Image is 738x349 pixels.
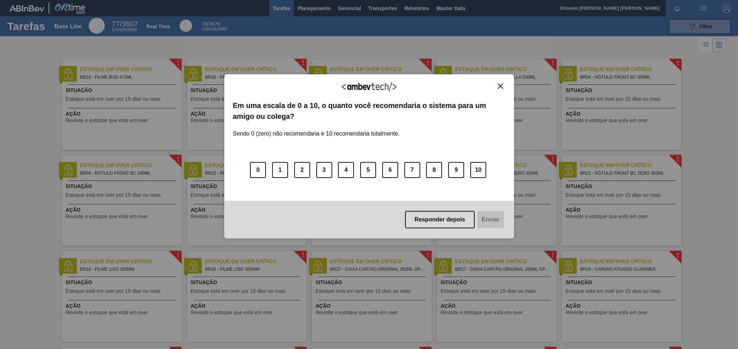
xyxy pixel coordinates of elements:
button: 1 [272,162,288,178]
button: 4 [338,162,354,178]
button: 10 [470,162,486,178]
img: Close [498,83,503,89]
button: Responder depois [405,211,475,228]
button: 0 [250,162,266,178]
button: 9 [448,162,464,178]
button: 8 [426,162,442,178]
button: 3 [316,162,332,178]
button: 2 [294,162,310,178]
button: Close [496,83,505,89]
label: Sendo 0 (zero) não recomendaria e 10 recomendaria totalmente. [233,122,400,137]
button: 5 [360,162,376,178]
button: 7 [404,162,420,178]
img: Logo Ambevtech [342,82,396,91]
label: Em uma escala de 0 a 10, o quanto você recomendaria o sistema para um amigo ou colega? [233,100,505,122]
button: 6 [382,162,398,178]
